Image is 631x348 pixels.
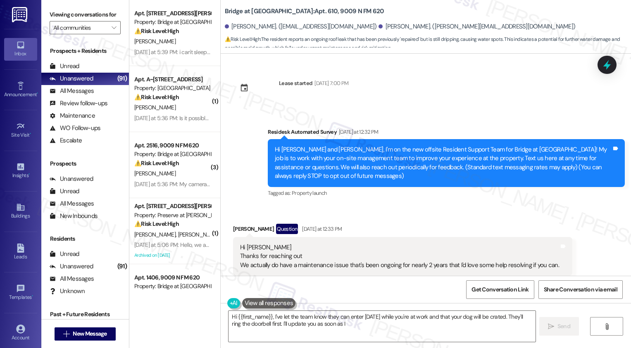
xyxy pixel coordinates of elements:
i:  [604,323,610,330]
button: Send [539,317,579,336]
div: [DATE] at 5:36 PM: Is it possible to vacate our residence prior to the expiration of our lease ag... [134,114,453,122]
strong: ⚠️ Risk Level: High [225,36,260,43]
input: All communities [53,21,107,34]
div: Unknown [50,287,85,296]
i:  [548,323,554,330]
div: Property: Preserve at [PERSON_NAME][GEOGRAPHIC_DATA] [134,211,211,220]
span: • [29,171,30,177]
div: Prospects + Residents [41,47,129,55]
div: [PERSON_NAME]. ([PERSON_NAME][EMAIL_ADDRESS][DOMAIN_NAME]) [379,22,575,31]
strong: ⚠️ Risk Level: High [134,27,179,35]
button: New Message [55,327,116,341]
a: Site Visit • [4,119,37,142]
button: Share Conversation via email [538,280,623,299]
div: Unread [50,62,79,71]
div: Archived on [DATE] [133,250,212,260]
div: Tagged as: [268,187,625,199]
div: Property: Bridge at [GEOGRAPHIC_DATA] [134,282,211,291]
div: New Inbounds [50,212,98,220]
div: All Messages [50,199,94,208]
span: : The resident reports an ongoing roof leak that has been previously 'repaired' but is still drip... [225,35,631,53]
i:  [63,331,69,337]
div: WO Follow-ups [50,124,100,133]
strong: ⚠️ Risk Level: High [134,93,179,101]
span: [PERSON_NAME] [178,231,219,238]
div: Property: Bridge at [GEOGRAPHIC_DATA] [134,150,211,159]
div: (91) [115,72,129,85]
div: Residesk Automated Survey [268,128,625,139]
div: Lease started [279,79,313,88]
span: [PERSON_NAME] [134,38,176,45]
span: [PERSON_NAME] [134,104,176,111]
span: Send [557,322,570,331]
button: Get Conversation Link [466,280,534,299]
span: [PERSON_NAME] [134,231,178,238]
div: Prospects [41,159,129,168]
div: [DATE] at 12:32 PM [337,128,378,136]
a: Buildings [4,200,37,223]
span: Share Conversation via email [544,285,617,294]
div: Property: [GEOGRAPHIC_DATA] [134,84,211,92]
div: [DATE] at 5:39 PM: i can't sleep with the lousy machine [134,48,264,56]
div: [DATE] at 5:06 PM: Hello, we are fully moved out of preserves [134,241,280,249]
div: Unread [50,187,79,196]
div: (91) [115,260,129,273]
div: Apt. [STREET_ADDRESS][PERSON_NAME] [134,202,211,211]
div: [PERSON_NAME]. ([EMAIL_ADDRESS][DOMAIN_NAME]) [225,22,377,31]
a: Leads [4,241,37,263]
div: Unread [50,250,79,258]
div: Unanswered [50,74,93,83]
i:  [112,24,116,31]
div: Hi [PERSON_NAME] Thanks for reaching out We actually do have a maintenance issue that's been ongo... [240,243,559,270]
img: ResiDesk Logo [12,7,29,22]
strong: ⚠️ Risk Level: High [134,220,179,227]
a: Account [4,322,37,344]
label: Viewing conversations for [50,8,121,21]
span: • [32,293,33,299]
div: Unanswered [50,262,93,271]
div: All Messages [50,275,94,283]
a: Insights • [4,160,37,182]
div: Hi [PERSON_NAME] and [PERSON_NAME], I'm on the new offsite Resident Support Team for Bridge at [G... [275,145,612,181]
div: Maintenance [50,111,95,120]
span: • [37,90,38,96]
div: [DATE] at 5:36 PM: My cameras never alerted me that some one was there [134,180,313,188]
span: Get Conversation Link [471,285,529,294]
b: Bridge at [GEOGRAPHIC_DATA]: Apt. 610, 9009 N FM 620 [225,7,384,16]
strong: ⚠️ Risk Level: High [134,159,179,167]
div: Apt. 1406, 9009 N FM 620 [134,273,211,282]
div: [DATE] 7:00 PM [312,79,348,88]
div: Review follow-ups [50,99,107,108]
div: [PERSON_NAME] [233,224,572,237]
span: Property launch [292,189,326,196]
div: Property: Bridge at [GEOGRAPHIC_DATA] [134,18,211,26]
div: Unanswered [50,175,93,183]
span: New Message [73,329,107,338]
span: [PERSON_NAME] [134,170,176,177]
div: Apt. A~[STREET_ADDRESS] [134,75,211,84]
div: Past + Future Residents [41,310,129,319]
textarea: Hi {{first_name}}, I've let the team know they can enter [DATE] while you're at work and that you... [229,311,536,342]
a: Inbox [4,38,37,60]
div: Residents [41,234,129,243]
div: All Messages [50,87,94,95]
div: Apt. 2516, 9009 N FM 620 [134,141,211,150]
div: Escalate [50,136,82,145]
a: Templates • [4,282,37,304]
div: [DATE] at 12:33 PM [300,225,342,233]
span: • [30,131,31,137]
div: Question [276,224,298,234]
div: Apt. [STREET_ADDRESS][PERSON_NAME] [134,9,211,18]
